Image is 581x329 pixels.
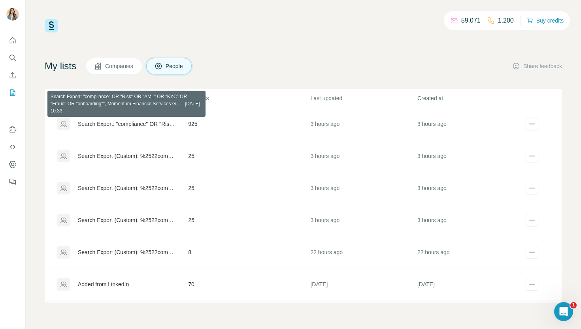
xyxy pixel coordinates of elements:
[188,172,310,204] td: 25
[526,278,538,291] button: actions
[526,214,538,226] button: actions
[188,204,310,236] td: 25
[57,94,187,102] p: List name
[166,62,184,70] span: People
[417,172,524,204] td: 3 hours ago
[526,246,538,259] button: actions
[554,302,573,321] iframe: Intercom live chat
[461,16,481,25] p: 59,071
[78,248,175,256] div: Search Export (Custom): %2522compliance%2522 OR %2522AML%2522 OR %2522fraud%2522 OR %2522Risk%252...
[310,140,417,172] td: 3 hours ago
[6,140,19,154] button: Use Surfe API
[310,108,417,140] td: 3 hours ago
[570,302,577,308] span: 1
[188,94,309,102] p: Records
[6,157,19,171] button: Dashboard
[188,268,310,300] td: 70
[6,68,19,82] button: Enrich CSV
[78,120,175,128] div: Search Export: "compliance" OR "Risk" OR "AML" OR "KYC" OR "Fraud" OR "onboarding"", Momentum Fin...
[310,172,417,204] td: 3 hours ago
[526,150,538,162] button: actions
[78,184,175,192] div: Search Export (Custom): %2522compliance%2522 OR %2522Risk%2522 OR %2522AML%2522 OR %2522KYC%2522 ...
[498,16,514,25] p: 1,200
[78,152,175,160] div: Search Export (Custom): %2522compliance%2522 OR %2522Risk%2522 OR %2522AML%2522 OR %2522KYC%2522 ...
[6,33,19,48] button: Quick start
[527,15,564,26] button: Buy credits
[78,216,175,224] div: Search Export (Custom): %2522compliance%2522 OR %2522Risk%2522 OR %2522AML%2522 OR %2522KYC%2522 ...
[417,236,524,268] td: 22 hours ago
[417,140,524,172] td: 3 hours ago
[512,62,562,70] button: Share feedback
[6,51,19,65] button: Search
[310,268,417,300] td: [DATE]
[526,182,538,194] button: actions
[417,108,524,140] td: 3 hours ago
[188,140,310,172] td: 25
[526,118,538,130] button: actions
[45,60,76,72] h4: My lists
[188,108,310,140] td: 925
[310,204,417,236] td: 3 hours ago
[417,204,524,236] td: 3 hours ago
[6,86,19,100] button: My lists
[417,268,524,300] td: [DATE]
[105,62,134,70] span: Companies
[45,19,58,32] img: Surfe Logo
[78,280,129,288] div: Added from LinkedIn
[6,175,19,189] button: Feedback
[6,122,19,137] button: Use Surfe on LinkedIn
[188,236,310,268] td: 8
[6,8,19,21] img: Avatar
[310,94,416,102] p: Last updated
[310,236,417,268] td: 22 hours ago
[417,94,523,102] p: Created at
